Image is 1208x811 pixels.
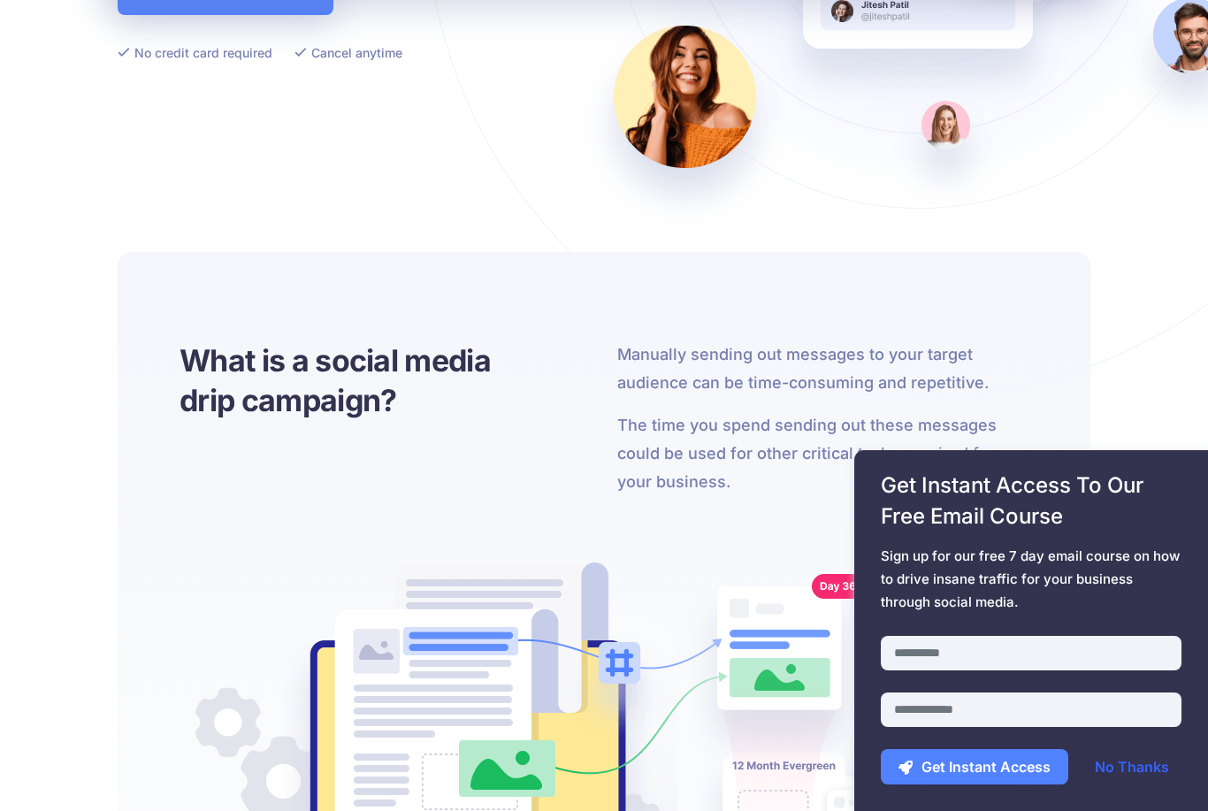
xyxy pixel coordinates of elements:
[617,340,1028,397] p: Manually sending out messages to your target audience can be time-consuming and repetitive.
[118,42,272,64] li: No credit card required
[180,340,518,420] h3: What is a social media drip campaign?
[881,749,1068,784] button: Get Instant Access
[1077,749,1187,784] a: No Thanks
[617,411,1028,496] p: The time you spend sending out these messages could be used for other critical tasks required for...
[881,545,1181,614] span: Sign up for our free 7 day email course on how to drive insane traffic for your business through ...
[881,470,1181,532] span: Get Instant Access To Our Free Email Course
[294,42,402,64] li: Cancel anytime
